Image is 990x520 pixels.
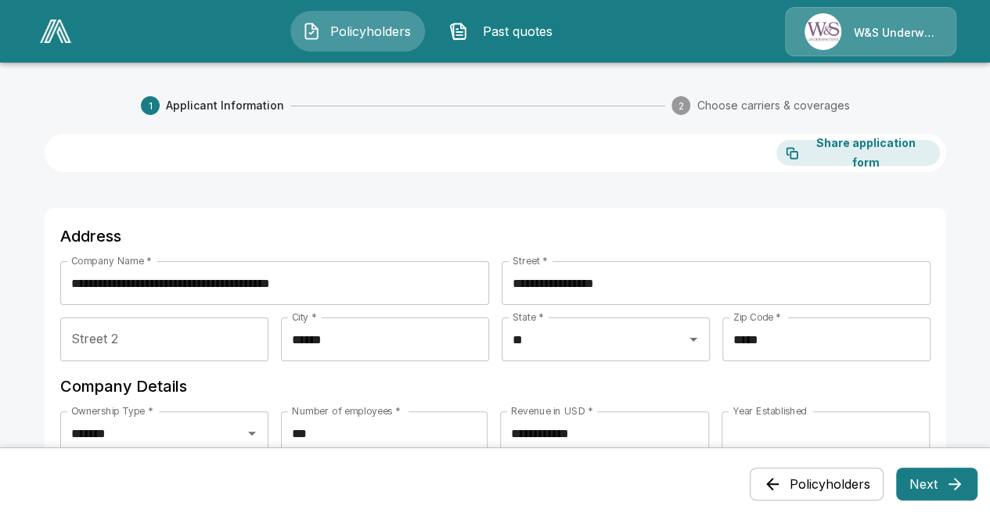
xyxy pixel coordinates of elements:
[733,404,806,418] label: Year Established
[166,98,284,113] span: Applicant Information
[327,22,413,41] span: Policyholders
[292,404,401,418] label: Number of employees *
[896,468,977,500] button: Next
[40,20,71,43] img: AA Logo
[474,22,560,41] span: Past quotes
[71,404,153,418] label: Ownership Type *
[513,254,548,267] label: Street *
[60,374,931,399] h6: Company Details
[733,310,781,324] label: Zip Code *
[292,310,317,324] label: City *
[679,100,684,112] text: 2
[241,422,263,444] button: Open
[290,11,425,52] button: Policyholders IconPolicyholders
[697,98,849,113] span: Choose carriers & coverages
[513,310,544,324] label: State *
[511,404,593,418] label: Revenue in USD *
[682,328,704,350] button: Open
[449,22,468,41] img: Past quotes Icon
[60,224,931,249] h6: Address
[776,140,940,166] button: Share application form
[750,468,884,500] button: Policyholders
[71,254,152,267] label: Company Name *
[302,22,321,41] img: Policyholders Icon
[437,11,572,52] button: Past quotes IconPast quotes
[148,100,152,112] text: 1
